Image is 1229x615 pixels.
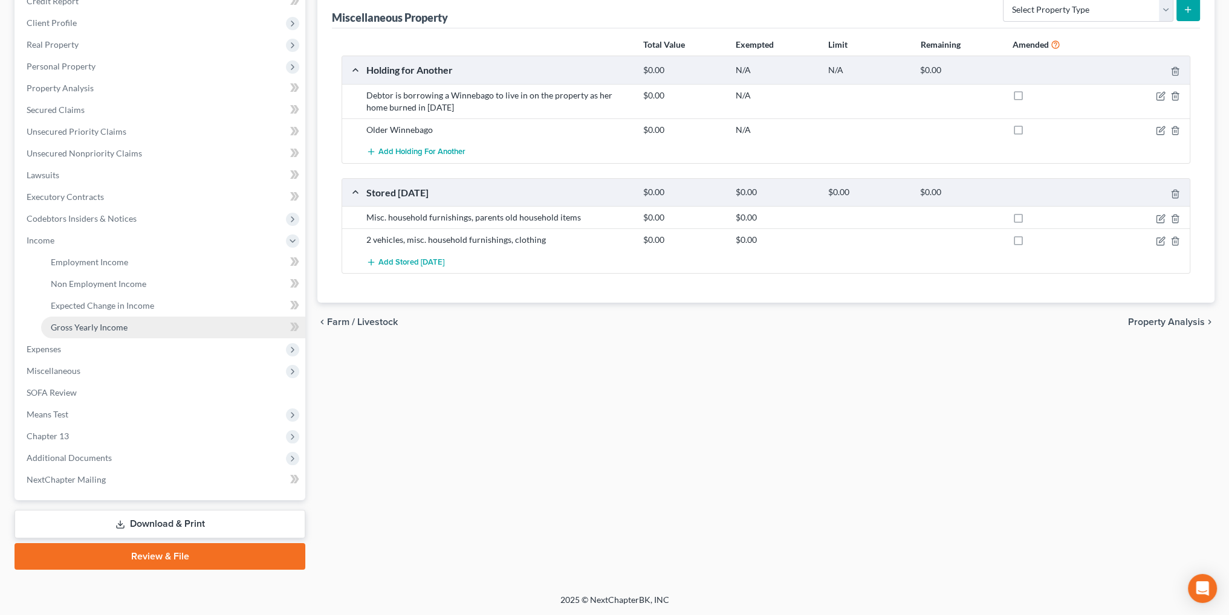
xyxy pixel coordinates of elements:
[51,300,154,311] span: Expected Change in Income
[643,39,685,50] strong: Total Value
[27,148,142,158] span: Unsecured Nonpriority Claims
[27,61,96,71] span: Personal Property
[332,10,448,25] div: Miscellaneous Property
[17,143,305,164] a: Unsecured Nonpriority Claims
[360,63,637,76] div: Holding for Another
[736,39,774,50] strong: Exempted
[17,382,305,404] a: SOFA Review
[27,409,68,419] span: Means Test
[730,234,822,246] div: $0.00
[637,65,730,76] div: $0.00
[317,317,327,327] i: chevron_left
[637,89,730,101] div: $0.00
[327,317,398,327] span: Farm / Livestock
[27,105,85,115] span: Secured Claims
[730,187,822,198] div: $0.00
[27,452,112,463] span: Additional Documents
[637,211,730,224] div: $0.00
[378,147,465,157] span: Add Holding for Another
[920,39,960,50] strong: Remaining
[27,126,126,137] span: Unsecured Priority Claims
[317,317,398,327] button: chevron_left Farm / Livestock
[27,235,54,245] span: Income
[822,187,914,198] div: $0.00
[637,124,730,136] div: $0.00
[360,234,637,246] div: 2 vehicles, misc. household furnishings, clothing
[17,77,305,99] a: Property Analysis
[822,65,914,76] div: N/A
[360,186,637,199] div: Stored [DATE]
[27,365,80,376] span: Miscellaneous
[17,164,305,186] a: Lawsuits
[730,211,822,224] div: $0.00
[27,18,77,28] span: Client Profile
[730,89,822,101] div: N/A
[914,65,1007,76] div: $0.00
[1013,39,1049,50] strong: Amended
[51,279,146,289] span: Non Employment Income
[51,322,128,332] span: Gross Yearly Income
[378,257,444,267] span: Add Stored [DATE]
[17,186,305,208] a: Executory Contracts
[17,121,305,143] a: Unsecured Priority Claims
[15,543,305,570] a: Review & File
[41,251,305,273] a: Employment Income
[51,257,128,267] span: Employment Income
[17,99,305,121] a: Secured Claims
[41,273,305,295] a: Non Employment Income
[1128,317,1214,327] button: Property Analysis chevron_right
[637,234,730,246] div: $0.00
[27,387,77,398] span: SOFA Review
[730,124,822,136] div: N/A
[360,124,637,136] div: Older Winnebago
[1205,317,1214,327] i: chevron_right
[27,213,137,224] span: Codebtors Insiders & Notices
[1128,317,1205,327] span: Property Analysis
[27,39,79,50] span: Real Property
[27,83,94,93] span: Property Analysis
[360,211,637,224] div: Misc. household furnishings, parents old household items
[27,192,104,202] span: Executory Contracts
[360,89,637,114] div: Debtor is borrowing a Winnebago to live in on the property as her home burned in [DATE]
[366,251,444,273] button: Add Stored [DATE]
[27,474,106,485] span: NextChapter Mailing
[1188,574,1217,603] div: Open Intercom Messenger
[15,510,305,538] a: Download & Print
[41,317,305,338] a: Gross Yearly Income
[828,39,848,50] strong: Limit
[27,431,69,441] span: Chapter 13
[366,141,465,163] button: Add Holding for Another
[914,187,1007,198] div: $0.00
[730,65,822,76] div: N/A
[27,170,59,180] span: Lawsuits
[41,295,305,317] a: Expected Change in Income
[27,344,61,354] span: Expenses
[17,469,305,491] a: NextChapter Mailing
[637,187,730,198] div: $0.00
